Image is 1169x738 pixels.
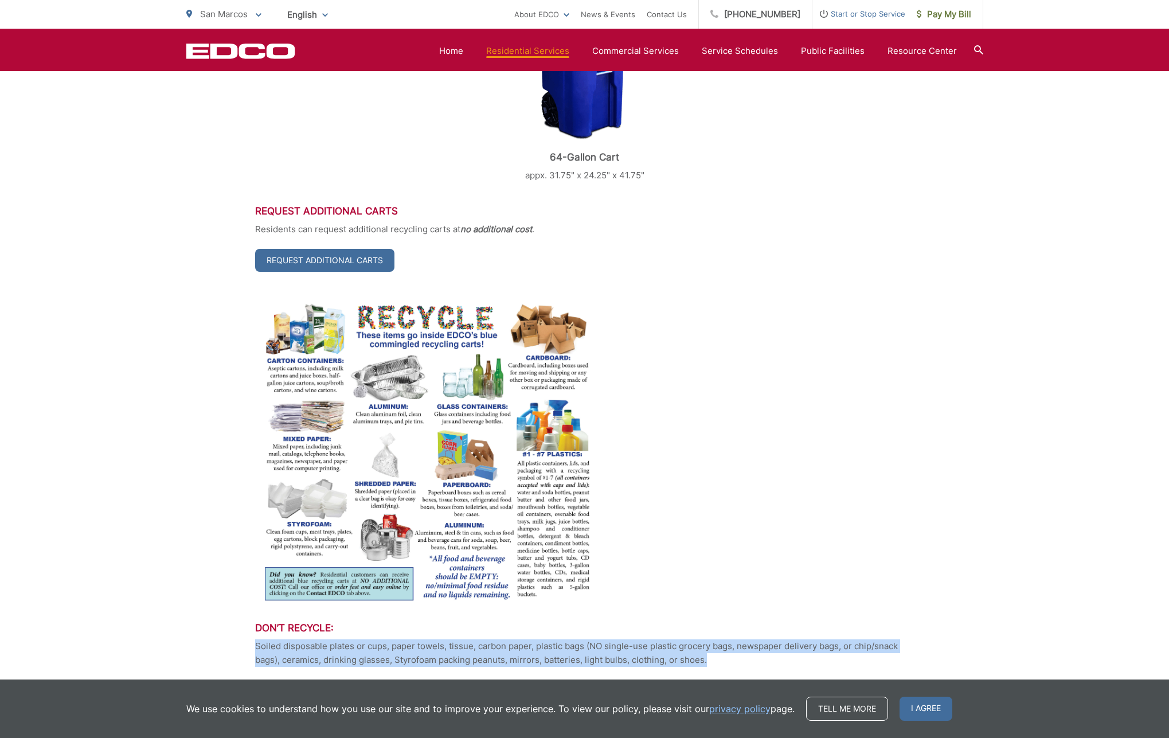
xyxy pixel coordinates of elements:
p: Residents can request additional recycling carts at . [255,222,914,236]
p: We use cookies to understand how you use our site and to improve your experience. To view our pol... [186,702,795,716]
a: Residential Services [486,44,569,58]
span: Pay My Bill [917,7,971,21]
span: I agree [900,697,952,721]
a: Resource Center [887,44,957,58]
a: Request Additional Carts [255,249,394,272]
img: image [255,300,599,604]
span: San Marcos [200,9,248,19]
p: 64-Gallon Cart [462,151,708,163]
a: privacy policy [709,702,771,716]
a: Contact Us [647,7,687,21]
a: News & Events [581,7,635,21]
a: Service Schedules [702,44,778,58]
h3: Request Additional Carts [255,205,914,217]
strong: no additional cost [460,224,532,235]
a: About EDCO [514,7,569,21]
a: Home [439,44,463,58]
a: Public Facilities [801,44,865,58]
a: Tell me more [806,697,888,721]
a: EDCD logo. Return to the homepage. [186,43,295,59]
p: Soiled disposable plates or cups, paper towels, tissue, carbon paper, plastic bags (NO single-use... [255,639,914,667]
a: Commercial Services [592,44,679,58]
h3: Don’t Recycle: [255,622,914,634]
span: English [279,5,337,25]
p: appx. 31.75" x 24.25" x 41.75" [462,169,708,182]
